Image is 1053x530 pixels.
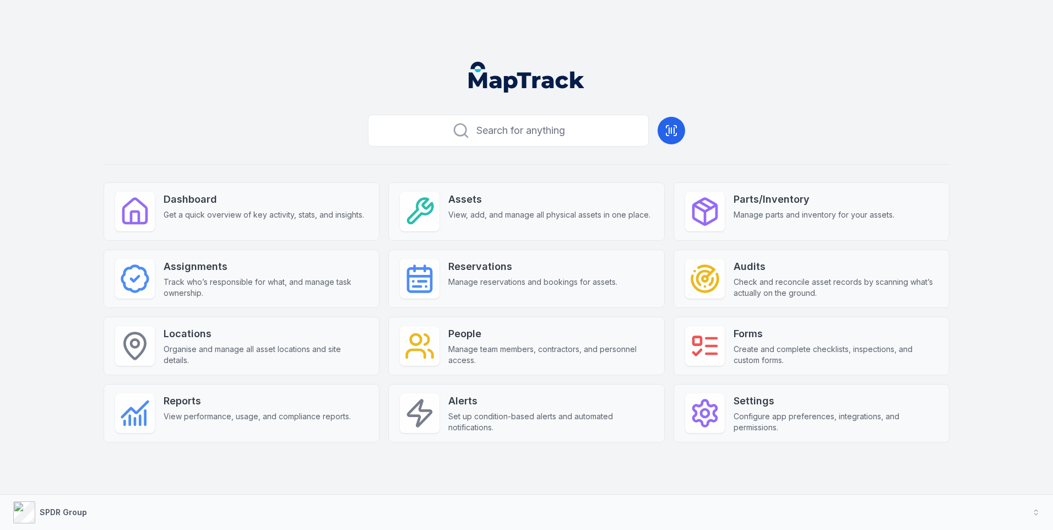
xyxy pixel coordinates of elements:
a: AssignmentsTrack who’s responsible for what, and manage task ownership. [104,250,379,308]
a: PeopleManage team members, contractors, and personnel access. [388,317,664,375]
span: Manage parts and inventory for your assets. [734,209,894,220]
a: AuditsCheck and reconcile asset records by scanning what’s actually on the ground. [674,250,949,308]
strong: Alerts [448,393,653,409]
span: Set up condition-based alerts and automated notifications. [448,411,653,433]
strong: Parts/Inventory [734,192,894,207]
span: Track who’s responsible for what, and manage task ownership. [164,277,368,299]
nav: Global [451,62,602,93]
span: Get a quick overview of key activity, stats, and insights. [164,209,364,220]
strong: SPDR Group [40,507,87,517]
span: View performance, usage, and compliance reports. [164,411,351,422]
strong: Locations [164,326,368,342]
strong: Settings [734,393,938,409]
a: AlertsSet up condition-based alerts and automated notifications. [388,384,664,442]
strong: People [448,326,653,342]
span: Organise and manage all asset locations and site details. [164,344,368,366]
a: AssetsView, add, and manage all physical assets in one place. [388,182,664,241]
a: Parts/InventoryManage parts and inventory for your assets. [674,182,949,241]
a: ReportsView performance, usage, and compliance reports. [104,384,379,442]
strong: Assets [448,192,650,207]
a: FormsCreate and complete checklists, inspections, and custom forms. [674,317,949,375]
strong: Forms [734,326,938,342]
strong: Dashboard [164,192,364,207]
strong: Reports [164,393,351,409]
span: Create and complete checklists, inspections, and custom forms. [734,344,938,366]
strong: Audits [734,259,938,274]
span: Manage reservations and bookings for assets. [448,277,617,288]
a: DashboardGet a quick overview of key activity, stats, and insights. [104,182,379,241]
span: Manage team members, contractors, and personnel access. [448,344,653,366]
strong: Assignments [164,259,368,274]
a: LocationsOrganise and manage all asset locations and site details. [104,317,379,375]
span: Search for anything [476,123,565,138]
a: ReservationsManage reservations and bookings for assets. [388,250,664,308]
button: Search for anything [368,115,649,147]
a: SettingsConfigure app preferences, integrations, and permissions. [674,384,949,442]
span: Check and reconcile asset records by scanning what’s actually on the ground. [734,277,938,299]
strong: Reservations [448,259,617,274]
span: Configure app preferences, integrations, and permissions. [734,411,938,433]
span: View, add, and manage all physical assets in one place. [448,209,650,220]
